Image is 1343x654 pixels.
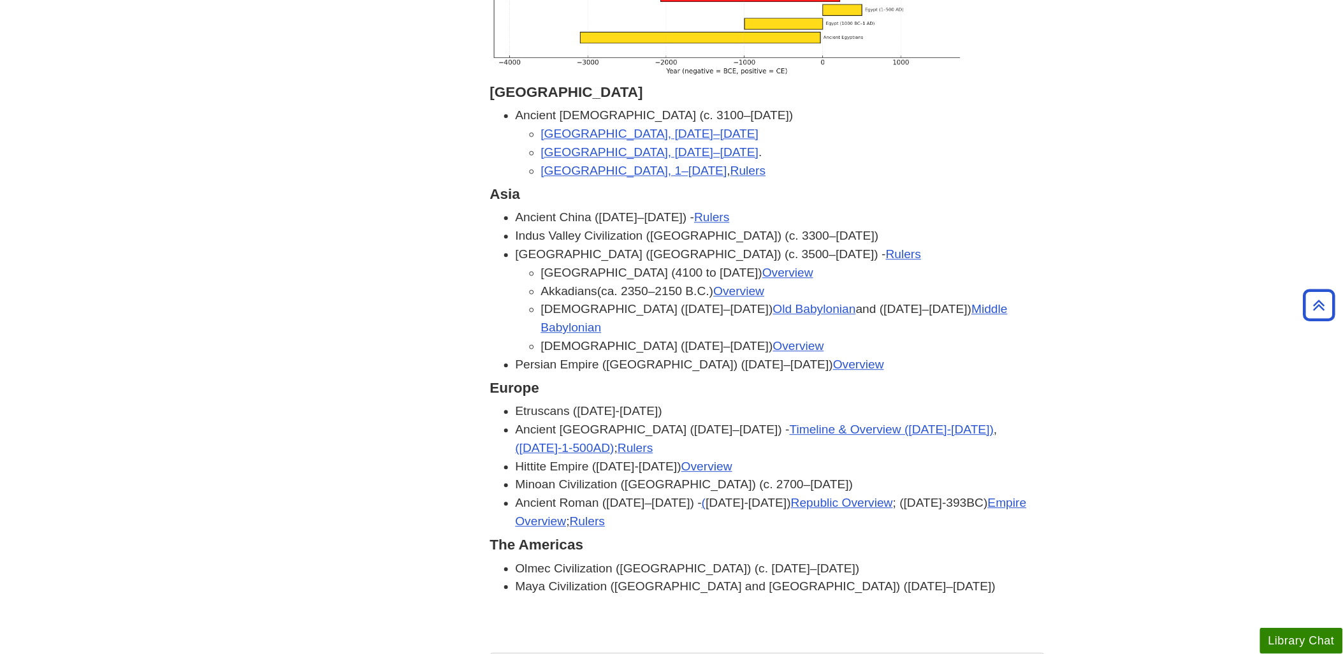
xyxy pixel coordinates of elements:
a: Rulers [694,210,729,224]
strong: The Americas [490,537,584,553]
a: Overview [681,460,732,473]
a: ([DATE]-1-500AD) [516,441,614,454]
li: , [541,162,1045,180]
li: Ancient [GEOGRAPHIC_DATA] ([DATE]–[DATE]) - , ; [516,421,1045,458]
span: [DATE]–[DATE]) [685,339,824,352]
strong: Asia [490,186,521,202]
a: Overview [713,284,764,298]
a: Rulers [730,164,766,177]
a: Rulers [886,247,921,261]
a: ( [702,496,706,509]
li: Ancient Roman ([DATE]–[DATE]) - [DATE]-[DATE]) ; ([DATE]-393BC) ; [516,494,1045,531]
li: [GEOGRAPHIC_DATA] ( ) [541,264,1045,282]
li: Maya Civilization ([GEOGRAPHIC_DATA] and [GEOGRAPHIC_DATA]) ([DATE]–[DATE]) [516,578,1045,596]
li: Indus Valley Civilization ([GEOGRAPHIC_DATA]) (c. 3300–[DATE]) [516,227,1045,245]
a: Timeline & Overview ([DATE]-[DATE]) [790,423,994,436]
a: Overview [773,339,824,352]
li: Etruscans ([DATE]-[DATE]) [516,402,1045,421]
li: Ancient China ([DATE]–[DATE]) - [516,208,1045,227]
li: [DEMOGRAPHIC_DATA] ( [541,337,1045,356]
a: [GEOGRAPHIC_DATA], [DATE]–[DATE] [541,145,759,159]
strong: [GEOGRAPHIC_DATA] [490,84,643,100]
a: Overview [833,358,884,371]
li: Minoan Civilization ([GEOGRAPHIC_DATA]) (c. 2700–[DATE]) [516,476,1045,494]
li: [DEMOGRAPHIC_DATA] ([DATE]–[DATE]) and ([DATE]–[DATE]) [541,300,1045,337]
a: Overview [762,266,813,279]
button: Library Chat [1260,628,1343,654]
a: [GEOGRAPHIC_DATA], 1–[DATE] [541,164,727,177]
a: Back to Top [1299,296,1340,314]
a: Rulers [618,441,653,454]
a: Rulers [570,514,605,528]
span: 4100 to [DATE] [676,266,759,279]
li: . [541,143,1045,162]
strong: Europe [490,380,540,396]
li: Hittite Empire ([DATE]-[DATE]) [516,458,1045,476]
li: Olmec Civilization ([GEOGRAPHIC_DATA]) (c. [DATE]–[DATE]) [516,560,1045,578]
a: Old Babylonian [773,302,856,316]
li: Persian Empire ([GEOGRAPHIC_DATA]) ([DATE]–[DATE]) [516,356,1045,374]
li: [GEOGRAPHIC_DATA] ([GEOGRAPHIC_DATA]) (c. 3500–[DATE]) - [516,245,1045,356]
a: [GEOGRAPHIC_DATA], [DATE]–[DATE] [541,127,759,140]
span: (ca. 2350–2150 B.C.) [597,284,764,298]
li: Akkadians [541,282,1045,301]
li: Ancient [DEMOGRAPHIC_DATA] (c. 3100–[DATE]) [516,106,1045,180]
a: Republic Overview [791,496,893,509]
